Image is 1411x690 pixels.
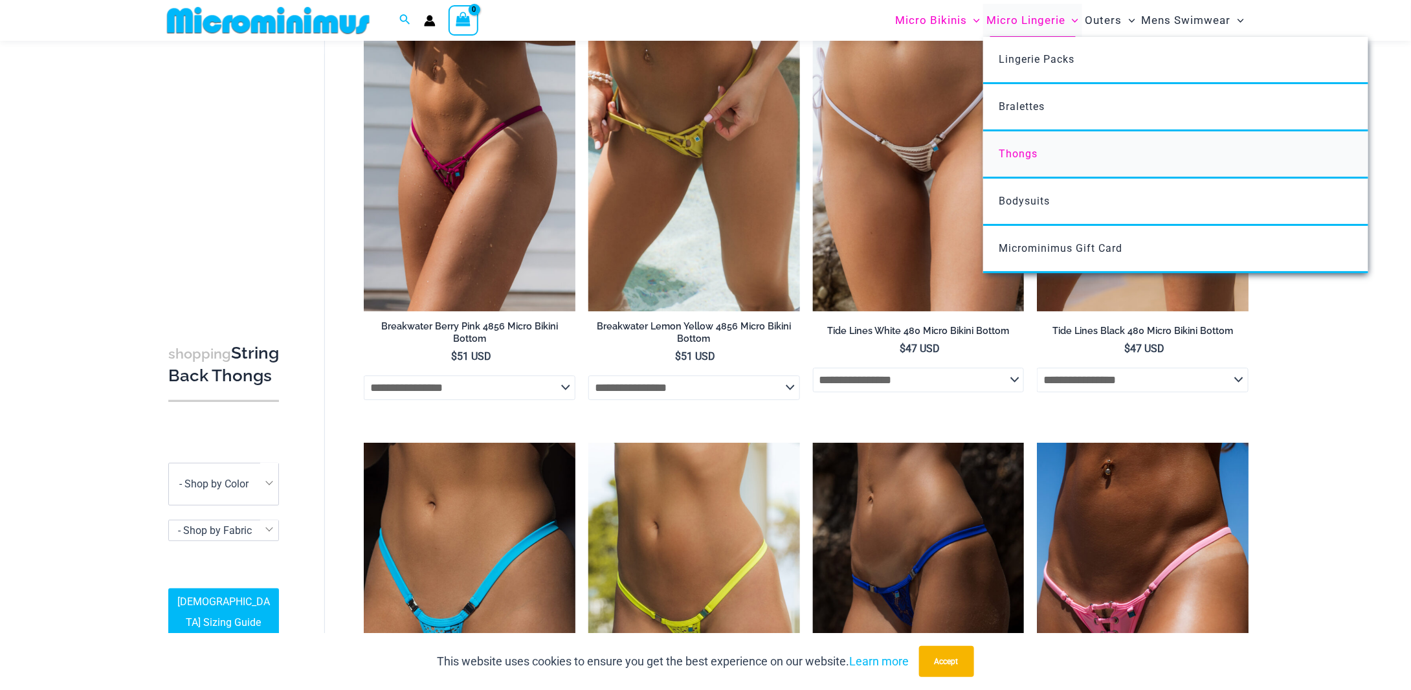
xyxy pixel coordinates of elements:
[1065,4,1078,37] span: Menu Toggle
[451,350,457,362] span: $
[588,320,800,344] h2: Breakwater Lemon Yellow 4856 Micro Bikini Bottom
[850,654,909,668] a: Learn more
[168,346,231,362] span: shopping
[169,463,278,505] span: - Shop by Color
[983,37,1368,84] a: Lingerie Packs
[179,478,249,491] span: - Shop by Color
[983,131,1368,179] a: Thongs
[168,43,285,302] iframe: TrustedSite Certified
[999,100,1045,113] span: Bralettes
[1124,342,1130,355] span: $
[451,350,491,362] bdi: 51 USD
[1139,4,1247,37] a: Mens SwimwearMenu ToggleMenu Toggle
[999,242,1122,254] span: Microminimus Gift Card
[892,4,983,37] a: Micro BikinisMenu ToggleMenu Toggle
[983,4,1082,37] a: Micro LingerieMenu ToggleMenu Toggle
[890,2,1249,39] nav: Site Navigation
[1085,4,1122,37] span: Outers
[900,342,940,355] bdi: 47 USD
[1122,4,1135,37] span: Menu Toggle
[449,5,478,35] a: View Shopping Cart, empty
[1142,4,1231,37] span: Mens Swimwear
[168,589,279,637] a: [DEMOGRAPHIC_DATA] Sizing Guide
[919,646,974,677] button: Accept
[676,350,716,362] bdi: 51 USD
[999,53,1074,65] span: Lingerie Packs
[364,320,575,350] a: Breakwater Berry Pink 4856 Micro Bikini Bottom
[895,4,967,37] span: Micro Bikinis
[1037,325,1249,337] h2: Tide Lines Black 480 Micro Bikini Bottom
[1037,325,1249,342] a: Tide Lines Black 480 Micro Bikini Bottom
[399,12,411,28] a: Search icon link
[983,179,1368,226] a: Bodysuits
[1082,4,1139,37] a: OutersMenu ToggleMenu Toggle
[364,320,575,344] h2: Breakwater Berry Pink 4856 Micro Bikini Bottom
[168,520,279,541] span: - Shop by Fabric
[986,4,1065,37] span: Micro Lingerie
[424,15,436,27] a: Account icon link
[588,320,800,350] a: Breakwater Lemon Yellow 4856 Micro Bikini Bottom
[169,520,278,540] span: - Shop by Fabric
[178,524,252,537] span: - Shop by Fabric
[162,6,375,35] img: MM SHOP LOGO FLAT
[900,342,905,355] span: $
[999,148,1038,160] span: Thongs
[438,652,909,671] p: This website uses cookies to ensure you get the best experience on our website.
[168,342,279,387] h3: String Back Thongs
[983,84,1368,131] a: Bralettes
[999,195,1050,207] span: Bodysuits
[1124,342,1164,355] bdi: 47 USD
[1231,4,1244,37] span: Menu Toggle
[676,350,682,362] span: $
[967,4,980,37] span: Menu Toggle
[813,325,1025,342] a: Tide Lines White 480 Micro Bikini Bottom
[168,463,279,506] span: - Shop by Color
[813,325,1025,337] h2: Tide Lines White 480 Micro Bikini Bottom
[983,226,1368,273] a: Microminimus Gift Card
